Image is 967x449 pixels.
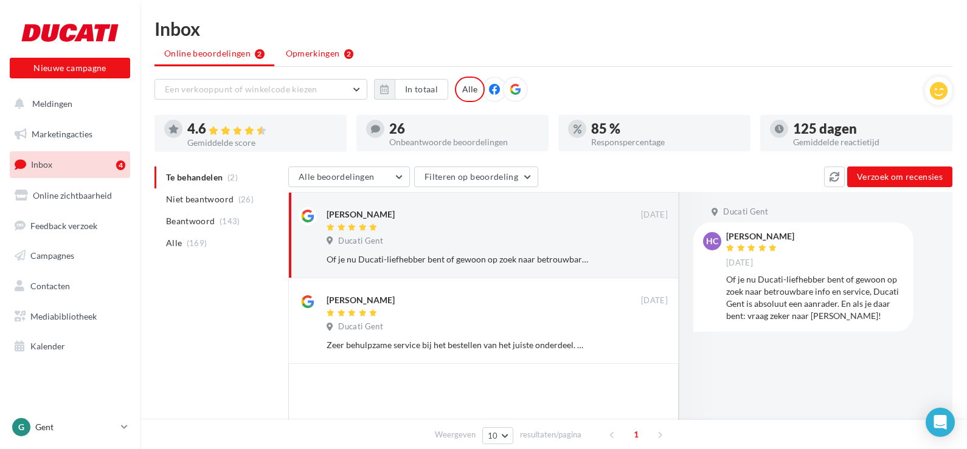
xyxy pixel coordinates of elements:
[7,243,133,269] a: Campagnes
[154,19,952,38] div: Inbox
[338,321,383,332] span: Ducati Gent
[7,213,133,239] a: Feedback verzoek
[33,190,112,201] span: Online zichtbaarheid
[154,79,367,100] button: Een verkooppunt of winkelcode kiezen
[165,84,317,94] span: Een verkooppunt of winkelcode kiezen
[374,79,448,100] button: In totaal
[327,208,395,221] div: [PERSON_NAME]
[7,334,133,359] a: Kalender
[288,166,410,187] button: Alle beoordelingen
[726,273,904,322] div: Of je nu Ducati-liefhebber bent of gewoon op zoek naar betrouwbare info en service, Ducati Gent i...
[641,210,668,221] span: [DATE]
[30,341,65,351] span: Kalender
[591,138,741,146] div: Responspercentage
[31,159,52,170] span: Inbox
[793,122,943,135] div: 125 dagen
[7,91,128,117] button: Meldingen
[7,273,133,299] a: Contacten
[35,421,116,433] p: Gent
[847,166,952,187] button: Verzoek om recensies
[706,235,718,247] span: HC
[187,238,207,248] span: (169)
[389,138,539,146] div: Onbeantwoorde beoordelingen
[344,49,353,59] div: 2
[187,122,337,136] div: 4.6
[327,253,589,266] div: Of je nu Ducati-liefhebber bent of gewoon op zoek naar betrouwbare info en service, Ducati Gent i...
[7,122,133,147] a: Marketingacties
[414,166,538,187] button: Filteren op beoordeling
[726,258,753,269] span: [DATE]
[286,47,340,60] span: Opmerkingen
[30,250,74,261] span: Campagnes
[395,79,448,100] button: In totaal
[327,294,395,306] div: [PERSON_NAME]
[7,304,133,329] a: Mediabibliotheek
[626,425,646,444] span: 1
[30,220,97,230] span: Feedback verzoek
[187,139,337,147] div: Gemiddelde score
[482,427,513,444] button: 10
[926,408,955,437] div: Open Intercom Messenger
[435,429,476,440] span: Weergeven
[116,160,125,170] div: 4
[166,215,215,227] span: Beantwoord
[591,122,741,135] div: 85 %
[32,98,72,109] span: Meldingen
[793,138,943,146] div: Gemiddelde reactietijd
[10,416,130,439] a: G Gent
[238,194,254,204] span: (26)
[389,122,539,135] div: 26
[30,311,97,321] span: Mediabibliotheek
[7,151,133,177] a: Inbox4
[723,207,768,218] span: Ducati Gent
[18,421,24,433] span: G
[726,232,794,241] div: [PERSON_NAME]
[338,236,383,247] span: Ducati Gent
[32,129,92,139] span: Marketingacties
[299,171,374,182] span: Alle beoordelingen
[455,77,485,102] div: Alle
[30,281,70,291] span: Contacten
[166,237,182,249] span: Alle
[641,295,668,306] span: [DATE]
[10,58,130,78] button: Nieuwe campagne
[166,193,234,205] span: Niet beantwoord
[520,429,581,440] span: resultaten/pagina
[220,216,240,226] span: (143)
[7,183,133,208] a: Online zichtbaarheid
[488,431,498,440] span: 10
[327,339,589,351] div: Zeer behulpzame service bij het bestellen van het juiste onderdeel. Het werd ter plaatse geïnstal...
